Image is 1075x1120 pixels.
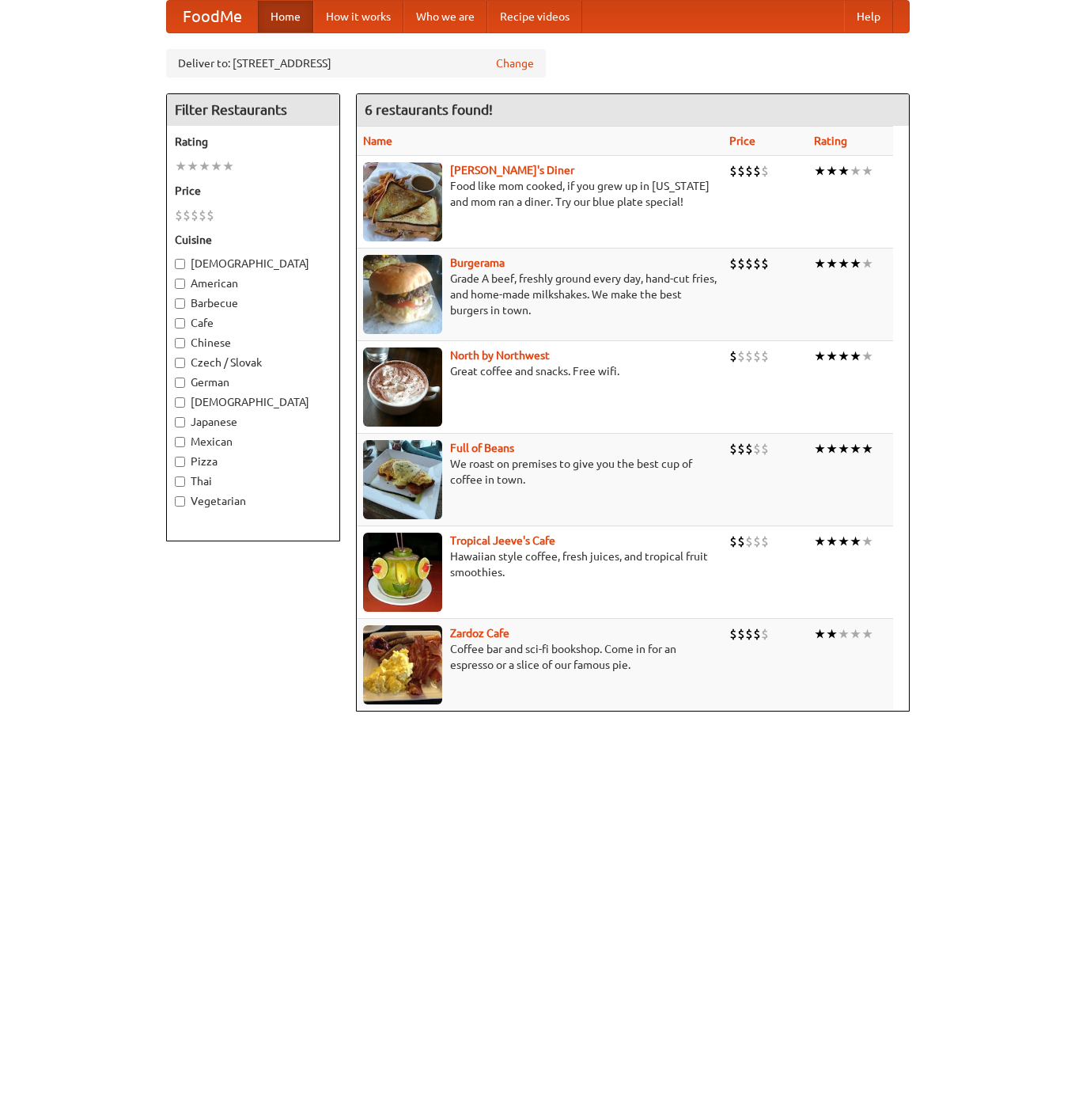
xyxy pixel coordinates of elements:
[729,135,755,147] a: Price
[175,374,331,390] label: German
[175,275,331,291] label: American
[745,533,753,550] li: $
[838,162,850,180] li: ★
[175,417,185,427] input: Japanese
[210,158,222,175] li: ★
[753,625,761,643] li: $
[814,135,847,147] a: Rating
[753,347,761,365] li: $
[363,347,442,427] img: north.jpg
[450,256,505,269] b: Burgerama
[745,255,753,272] li: $
[206,207,214,224] li: $
[258,1,313,32] a: Home
[826,625,838,643] li: ★
[175,259,185,269] input: [DEMOGRAPHIC_DATA]
[814,625,826,643] li: ★
[199,158,210,175] li: ★
[745,625,753,643] li: $
[199,207,206,224] li: $
[861,440,873,457] li: ★
[175,397,185,408] input: [DEMOGRAPHIC_DATA]
[826,162,838,180] li: ★
[363,549,717,580] p: Hawaiian style coffee, fresh juices, and tropical fruit smoothies.
[737,162,745,180] li: $
[175,355,331,370] label: Czech / Slovak
[814,440,826,457] li: ★
[850,162,861,180] li: ★
[729,162,737,180] li: $
[175,279,185,289] input: American
[222,158,234,175] li: ★
[450,349,550,362] a: North by Northwest
[175,454,331,469] label: Pizza
[761,440,769,457] li: $
[403,1,487,32] a: Who we are
[826,347,838,365] li: ★
[487,1,582,32] a: Recipe videos
[175,318,185,328] input: Cafe
[363,456,717,488] p: We roast on premises to give you the best cup of coffee in town.
[363,533,442,612] img: jeeves.jpg
[450,534,555,547] a: Tropical Jeeve's Cafe
[450,442,514,454] a: Full of Beans
[737,625,745,643] li: $
[745,440,753,457] li: $
[175,394,331,410] label: [DEMOGRAPHIC_DATA]
[737,440,745,457] li: $
[175,358,185,368] input: Czech / Slovak
[363,271,717,318] p: Grade A beef, freshly ground every day, hand-cut fries, and home-made milkshakes. We make the bes...
[753,162,761,180] li: $
[814,162,826,180] li: ★
[850,255,861,272] li: ★
[450,164,574,177] a: [PERSON_NAME]'s Diner
[826,533,838,550] li: ★
[175,295,331,311] label: Barbecue
[175,473,331,489] label: Thai
[313,1,403,32] a: How it works
[814,347,826,365] li: ★
[761,533,769,550] li: $
[737,347,745,365] li: $
[729,625,737,643] li: $
[861,255,873,272] li: ★
[844,1,893,32] a: Help
[861,162,873,180] li: ★
[175,493,331,509] label: Vegetarian
[850,533,861,550] li: ★
[861,347,873,365] li: ★
[175,437,185,447] input: Mexican
[745,162,753,180] li: $
[175,298,185,309] input: Barbecue
[745,347,753,365] li: $
[363,625,442,704] img: zardoz.jpg
[729,440,737,457] li: $
[187,158,199,175] li: ★
[761,625,769,643] li: $
[175,457,185,467] input: Pizza
[838,440,850,457] li: ★
[850,440,861,457] li: ★
[729,533,737,550] li: $
[761,255,769,272] li: $
[826,255,838,272] li: ★
[175,256,331,271] label: [DEMOGRAPHIC_DATA]
[450,627,509,640] a: Zardoz Cafe
[761,162,769,180] li: $
[175,378,185,388] input: German
[861,533,873,550] li: ★
[838,625,850,643] li: ★
[838,533,850,550] li: ★
[861,625,873,643] li: ★
[167,1,258,32] a: FoodMe
[814,255,826,272] li: ★
[175,207,183,224] li: $
[175,496,185,507] input: Vegetarian
[175,335,331,351] label: Chinese
[753,440,761,457] li: $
